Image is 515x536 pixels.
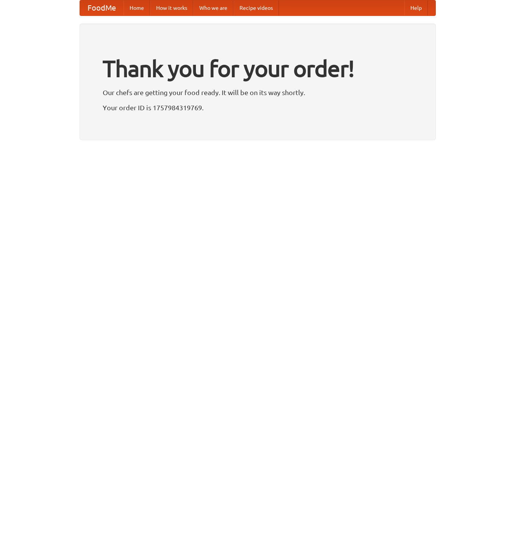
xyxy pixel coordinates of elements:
p: Our chefs are getting your food ready. It will be on its way shortly. [103,87,413,98]
a: How it works [150,0,193,16]
h1: Thank you for your order! [103,50,413,87]
a: Who we are [193,0,233,16]
a: Recipe videos [233,0,279,16]
a: Home [124,0,150,16]
p: Your order ID is 1757984319769. [103,102,413,113]
a: Help [404,0,428,16]
a: FoodMe [80,0,124,16]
